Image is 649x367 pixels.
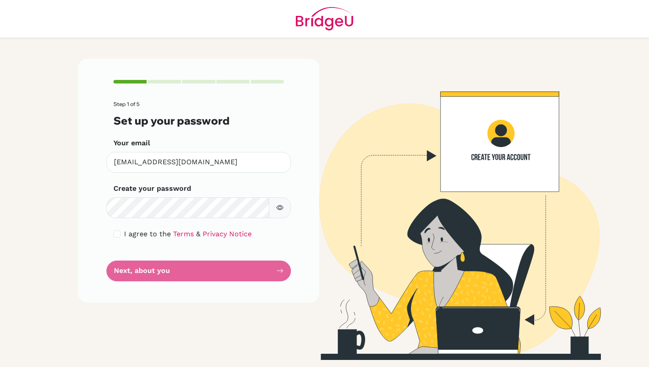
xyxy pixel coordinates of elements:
h3: Set up your password [113,114,284,127]
label: Your email [113,138,150,148]
span: I agree to the [124,230,171,238]
span: Step 1 of 5 [113,101,140,107]
label: Create your password [113,183,191,194]
input: Insert your email* [106,152,291,173]
a: Terms [173,230,194,238]
span: & [196,230,200,238]
a: Privacy Notice [203,230,252,238]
